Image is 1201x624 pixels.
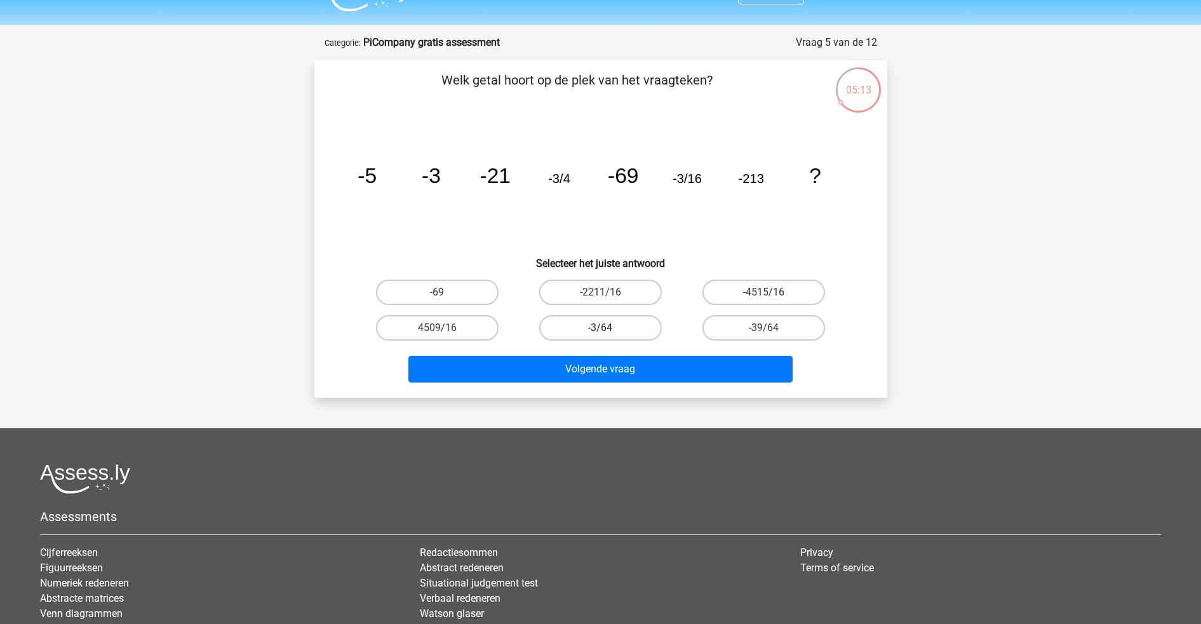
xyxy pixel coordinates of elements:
tspan: -213 [738,172,763,186]
a: Privacy [800,546,833,559]
img: Assessly logo [40,464,130,494]
tspan: -21 [480,164,511,187]
label: -3/64 [539,315,662,341]
a: Watson glaser [420,607,484,620]
label: 4509/16 [376,315,499,341]
label: -2211/16 [539,280,662,305]
a: Figuurreeksen [40,562,103,574]
a: Abstracte matrices [40,592,124,604]
h5: Assessments [40,509,1161,524]
label: -4515/16 [702,280,825,305]
tspan: -3 [422,164,441,187]
label: -69 [376,280,499,305]
tspan: ? [809,164,821,187]
a: Situational judgement test [420,577,538,589]
a: Venn diagrammen [40,607,123,620]
div: Vraag 5 van de 12 [796,35,877,50]
tspan: -3/16 [673,172,702,186]
tspan: -5 [358,164,377,187]
a: Abstract redeneren [420,562,504,574]
a: Verbaal redeneren [420,592,500,604]
a: Cijferreeksen [40,546,98,559]
tspan: -69 [607,164,638,187]
button: Volgende vraag [408,356,793,383]
tspan: -3/4 [548,172,570,186]
label: -39/64 [702,315,825,341]
h6: Selecteer het juiste antwoord [335,247,867,269]
p: Welk getal hoort op de plek van het vraagteken? [335,71,819,109]
a: Redactiesommen [420,546,498,559]
small: Categorie: [325,38,361,48]
a: Terms of service [800,562,874,574]
strong: PiCompany gratis assessment [363,36,500,48]
a: Numeriek redeneren [40,577,129,589]
div: 05:13 [835,66,882,98]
